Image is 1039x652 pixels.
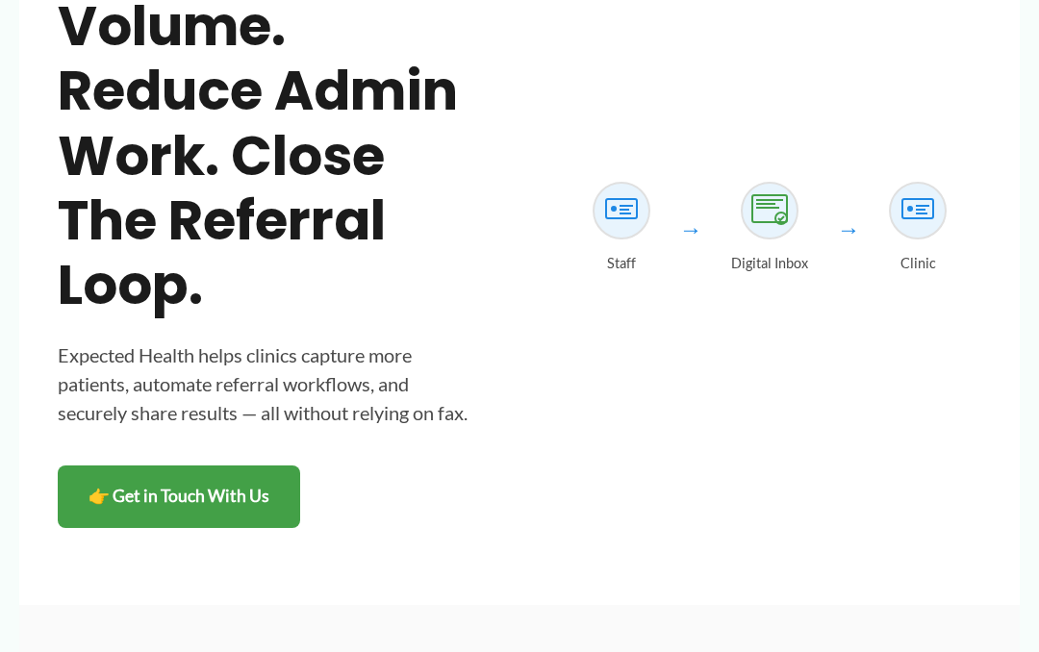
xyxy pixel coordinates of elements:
[58,340,481,427] p: Expected Health helps clinics capture more patients, automate referral workflows, and securely sh...
[607,251,636,277] div: Staff
[731,251,808,277] div: Digital Inbox
[679,208,702,251] div: →
[837,208,860,251] div: →
[900,251,936,277] div: Clinic
[58,465,300,528] a: 👉 Get in Touch With Us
